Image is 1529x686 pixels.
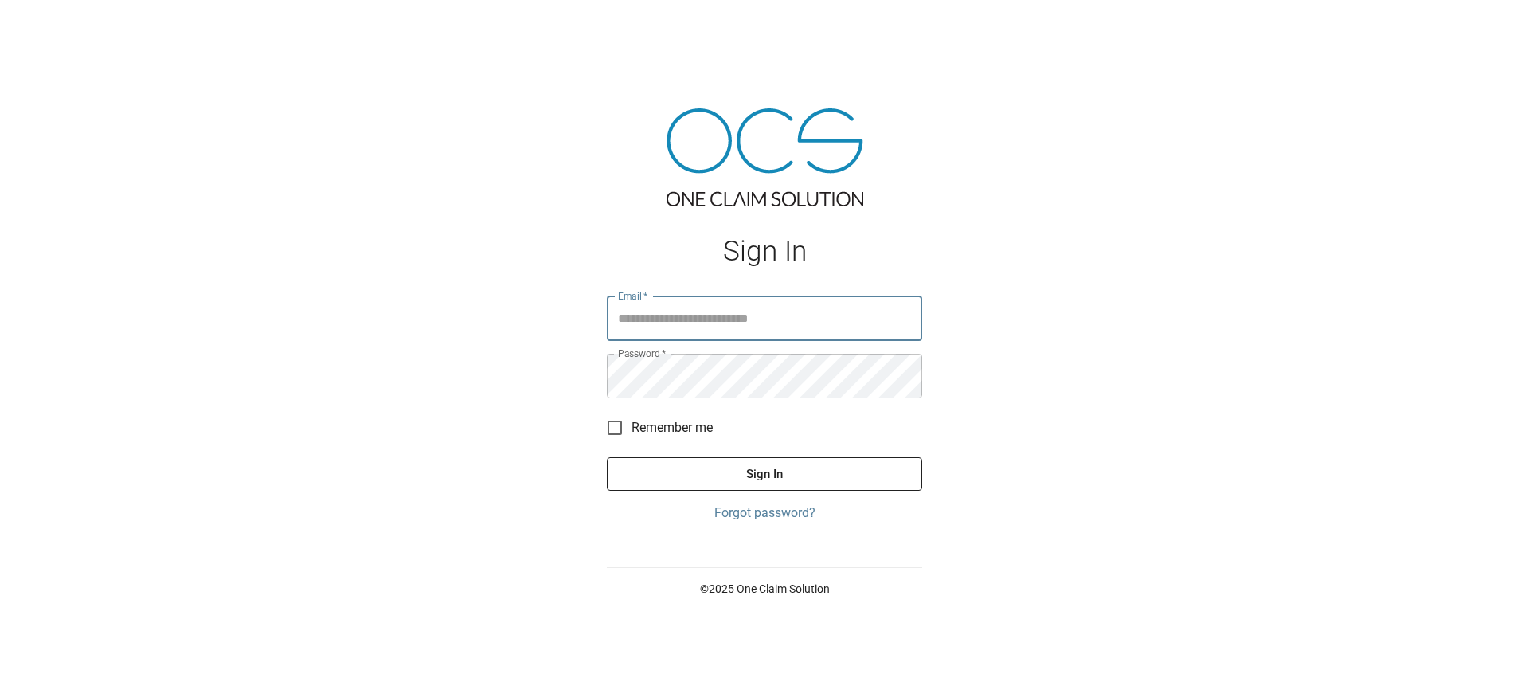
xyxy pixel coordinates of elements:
img: ocs-logo-white-transparent.png [19,10,83,41]
a: Forgot password? [607,504,922,523]
h1: Sign In [607,235,922,268]
label: Email [618,289,648,303]
label: Password [618,347,666,360]
img: ocs-logo-tra.png [667,108,863,206]
button: Sign In [607,457,922,491]
p: © 2025 One Claim Solution [607,581,922,597]
span: Remember me [632,418,713,437]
